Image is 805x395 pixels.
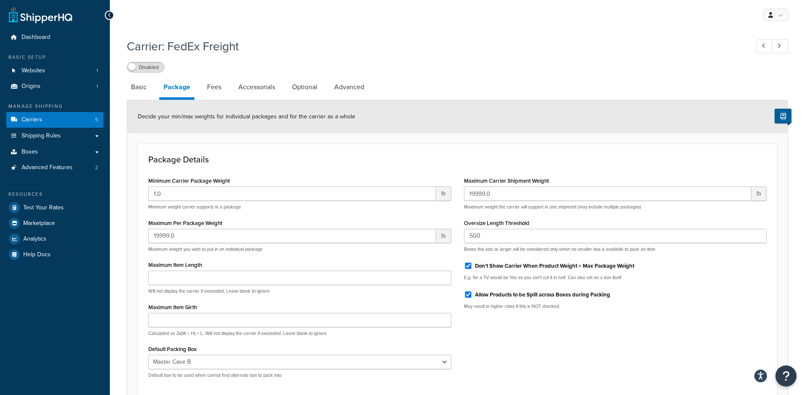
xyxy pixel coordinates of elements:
a: Next Record [772,39,789,53]
a: Test Your Rates [6,200,104,215]
span: lb [436,187,451,201]
a: Dashboard [6,30,104,45]
span: lb [751,187,767,201]
a: Accessorials [234,77,279,97]
label: Maximum Item Girth [148,304,197,310]
button: Show Help Docs [775,109,791,123]
a: Websites1 [6,63,104,79]
label: Allow Products to be Split across Boxes during Packing [475,291,610,299]
h3: Package Details [148,155,767,164]
span: Analytics [23,236,46,243]
li: Origins [6,79,104,94]
span: Websites [22,67,45,74]
label: Disabled [127,62,164,72]
a: Origins1 [6,79,104,94]
a: Advanced [330,77,368,97]
li: Carriers [6,112,104,128]
a: Boxes [6,144,104,160]
a: Help Docs [6,247,104,262]
a: Fees [203,77,226,97]
span: Help Docs [23,251,51,258]
span: 5 [95,116,98,123]
span: Shipping Rules [22,132,61,140]
h1: Carrier: FedEx Freight [127,38,741,55]
label: Minimum Carrier Package Weight [148,178,230,184]
span: Test Your Rates [23,204,64,211]
li: Advanced Features [6,160,104,176]
p: May result in higher rates if this is NOT checked [464,303,767,310]
span: Advanced Features [22,164,73,171]
a: Basic [127,77,151,97]
button: Open Resource Center [775,365,797,387]
span: 2 [95,164,98,171]
a: Analytics [6,231,104,247]
span: 1 [96,83,98,90]
p: E.g. for a TV would be Yes as you can't cut it in half. Can also set on a box itself [464,274,767,281]
p: Calculated as 2x(W + H) + L. Will not display the carrier if exceeded. Leave blank to ignore [148,330,451,337]
label: Don't Show Carrier When Product Weight > Max Package Weight [475,262,634,270]
a: Package [159,77,194,100]
p: Will not display the carrier if exceeded. Leave blank to ignore [148,288,451,294]
span: Carriers [22,116,42,123]
a: Previous Record [756,39,773,53]
p: Boxes this size or larger will be considered only when no smaller box is available to pack an item [464,246,767,252]
div: Resources [6,191,104,198]
span: Boxes [22,148,38,156]
a: Shipping Rules [6,128,104,144]
span: lb [436,229,451,243]
p: Maximum weight the carrier will support in one shipment (may include multiple packages) [464,204,767,210]
span: Marketplace [23,220,55,227]
a: Marketplace [6,216,104,231]
p: Maximum weight you wish to put in an individual package [148,246,451,252]
span: Origins [22,83,41,90]
span: Dashboard [22,34,50,41]
span: Decide your min/max weights for individual packages and for the carrier as a whole [138,112,355,121]
p: Minimum weight carrier supports in a package [148,204,451,210]
div: Manage Shipping [6,103,104,110]
label: Default Packing Box [148,346,196,352]
a: Optional [288,77,322,97]
label: Maximum Carrier Shipment Weight [464,178,549,184]
span: 1 [96,67,98,74]
a: Carriers5 [6,112,104,128]
li: Websites [6,63,104,79]
label: Maximum Per Package Weight [148,220,222,226]
div: Basic Setup [6,54,104,61]
a: Advanced Features2 [6,160,104,176]
label: Maximum Item Length [148,262,202,268]
p: Default box to be used when cannot find alternate box to pack into [148,372,451,379]
label: Oversize Length Threshold [464,220,529,226]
